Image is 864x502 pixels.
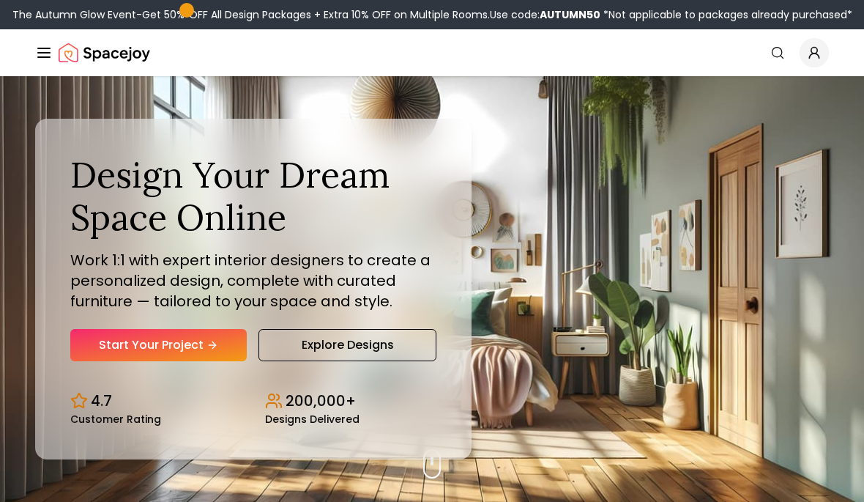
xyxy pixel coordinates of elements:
span: *Not applicable to packages already purchased* [600,7,852,22]
p: 200,000+ [286,391,356,411]
nav: Global [35,29,829,76]
small: Designs Delivered [265,414,360,424]
div: Design stats [70,379,436,424]
a: Explore Designs [258,329,436,361]
span: Use code: [490,7,600,22]
p: Work 1:1 with expert interior designers to create a personalized design, complete with curated fu... [70,250,436,311]
p: 4.7 [91,391,112,411]
img: Spacejoy Logo [59,38,150,67]
a: Start Your Project [70,329,247,361]
small: Customer Rating [70,414,161,424]
a: Spacejoy [59,38,150,67]
b: AUTUMN50 [540,7,600,22]
h1: Design Your Dream Space Online [70,154,436,238]
div: The Autumn Glow Event-Get 50% OFF All Design Packages + Extra 10% OFF on Multiple Rooms. [12,7,852,22]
